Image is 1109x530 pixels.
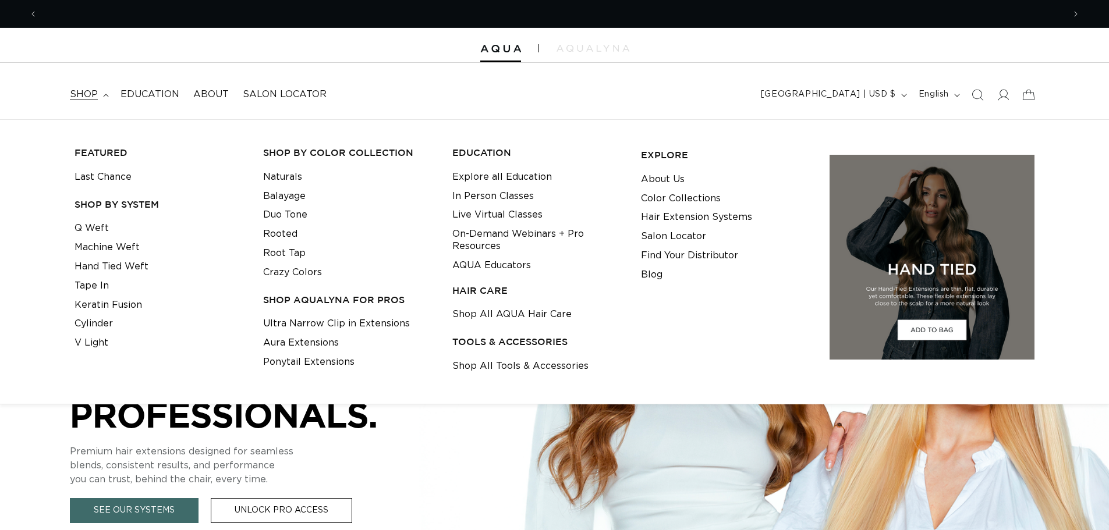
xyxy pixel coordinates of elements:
h3: HAIR CARE [452,284,623,297]
a: See Our Systems [70,498,199,523]
a: Tape In [75,276,109,296]
a: Root Tap [263,244,306,263]
img: Aqua Hair Extensions [480,45,521,53]
summary: Search [965,82,990,108]
a: Crazy Colors [263,263,322,282]
a: About [186,81,236,108]
summary: shop [63,81,114,108]
span: About [193,88,229,101]
a: Shop All Tools & Accessories [452,357,589,376]
span: [GEOGRAPHIC_DATA] | USD $ [761,88,896,101]
a: Color Collections [641,189,721,208]
a: Aura Extensions [263,333,339,353]
span: shop [70,88,98,101]
a: Keratin Fusion [75,296,142,315]
a: Cylinder [75,314,113,333]
span: Salon Locator [243,88,327,101]
a: Live Virtual Classes [452,205,543,225]
a: Rooted [263,225,297,244]
a: Ultra Narrow Clip in Extensions [263,314,410,333]
a: Duo Tone [263,205,307,225]
p: Premium hair extensions designed for seamless blends, consistent results, and performance you can... [70,444,419,486]
span: English [919,88,949,101]
a: About Us [641,170,685,189]
button: Previous announcement [20,3,46,25]
a: Salon Locator [236,81,334,108]
a: Explore all Education [452,168,552,187]
h3: FEATURED [75,147,245,159]
button: [GEOGRAPHIC_DATA] | USD $ [754,84,912,106]
a: V Light [75,333,108,353]
a: AQUA Educators [452,256,531,275]
a: Machine Weft [75,238,140,257]
a: Find Your Distributor [641,246,738,265]
a: Balayage [263,187,306,206]
span: Education [121,88,179,101]
button: English [912,84,965,106]
h3: EXPLORE [641,149,812,161]
a: Naturals [263,168,302,187]
h3: EDUCATION [452,147,623,159]
a: Hair Extension Systems [641,208,752,227]
a: Q Weft [75,219,109,238]
h3: Shop AquaLyna for Pros [263,294,434,306]
a: Unlock Pro Access [211,498,352,523]
a: Last Chance [75,168,132,187]
a: Hand Tied Weft [75,257,148,276]
a: On-Demand Webinars + Pro Resources [452,225,623,256]
a: Education [114,81,186,108]
a: In Person Classes [452,187,534,206]
button: Next announcement [1063,3,1089,25]
a: Blog [641,265,662,284]
h3: Shop by Color Collection [263,147,434,159]
h3: SHOP BY SYSTEM [75,198,245,211]
a: Salon Locator [641,227,706,246]
a: Ponytail Extensions [263,353,355,372]
img: aqualyna.com [557,45,629,52]
h3: TOOLS & ACCESSORIES [452,336,623,348]
a: Shop All AQUA Hair Care [452,305,572,324]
